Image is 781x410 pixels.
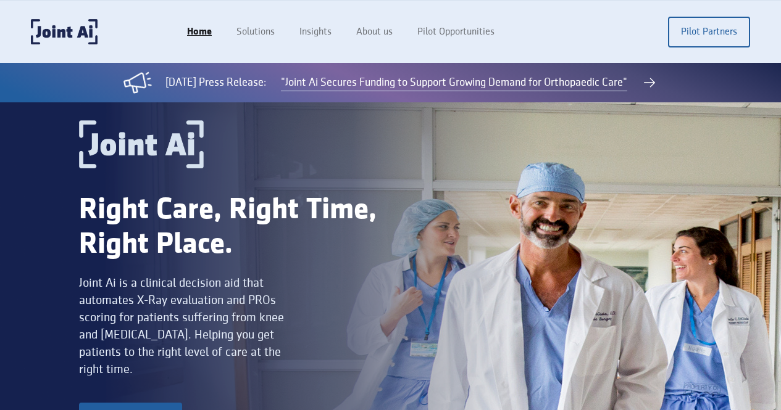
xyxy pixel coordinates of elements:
[344,20,405,44] a: About us
[31,19,98,44] a: home
[287,20,344,44] a: Insights
[165,75,266,91] div: [DATE] Press Release:
[224,20,287,44] a: Solutions
[668,17,750,47] a: Pilot Partners
[79,274,297,378] div: Joint Ai is a clinical decision aid that automates X-Ray evaluation and PROs scoring for patients...
[281,75,627,91] a: "Joint Ai Secures Funding to Support Growing Demand for Orthopaedic Care"
[175,20,224,44] a: Home
[79,193,391,262] div: Right Care, Right Time, Right Place.
[405,20,507,44] a: Pilot Opportunities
